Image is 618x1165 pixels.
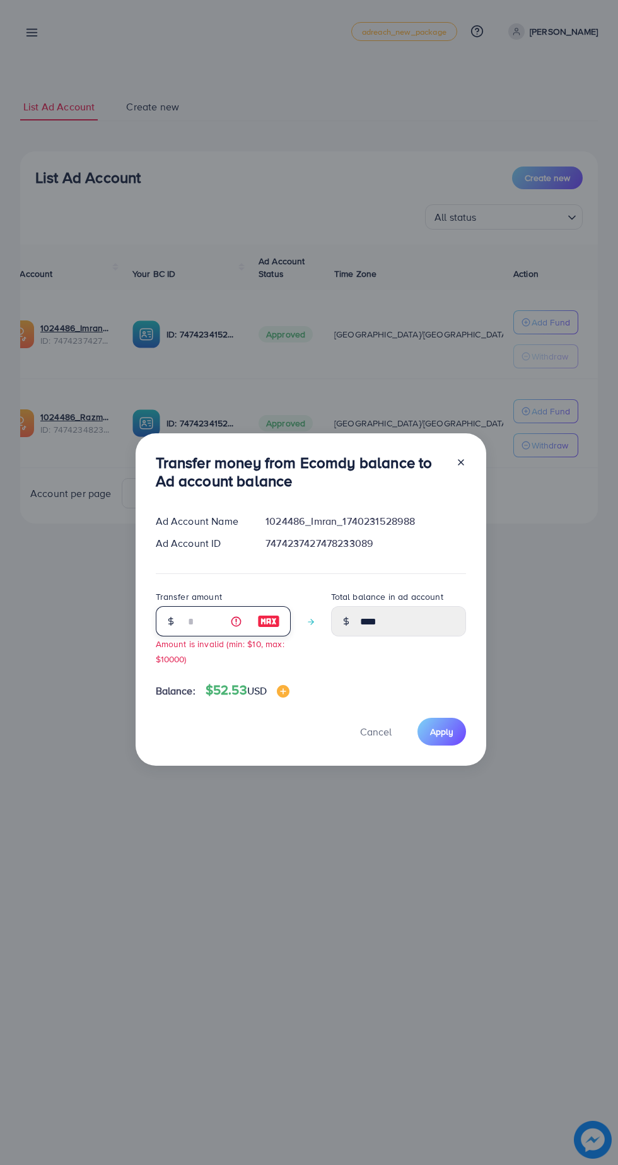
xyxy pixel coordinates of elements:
[156,638,284,664] small: Amount is invalid (min: $10, max: $10000)
[146,536,256,551] div: Ad Account ID
[257,614,280,629] img: image
[156,684,195,698] span: Balance:
[156,454,446,490] h3: Transfer money from Ecomdy balance to Ad account balance
[255,514,475,529] div: 1024486_Imran_1740231528988
[255,536,475,551] div: 7474237427478233089
[277,685,289,698] img: image
[146,514,256,529] div: Ad Account Name
[344,718,407,745] button: Cancel
[360,725,392,739] span: Cancel
[247,684,267,698] span: USD
[331,590,443,603] label: Total balance in ad account
[206,682,289,698] h4: $52.53
[417,718,466,745] button: Apply
[430,725,453,738] span: Apply
[156,590,222,603] label: Transfer amount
